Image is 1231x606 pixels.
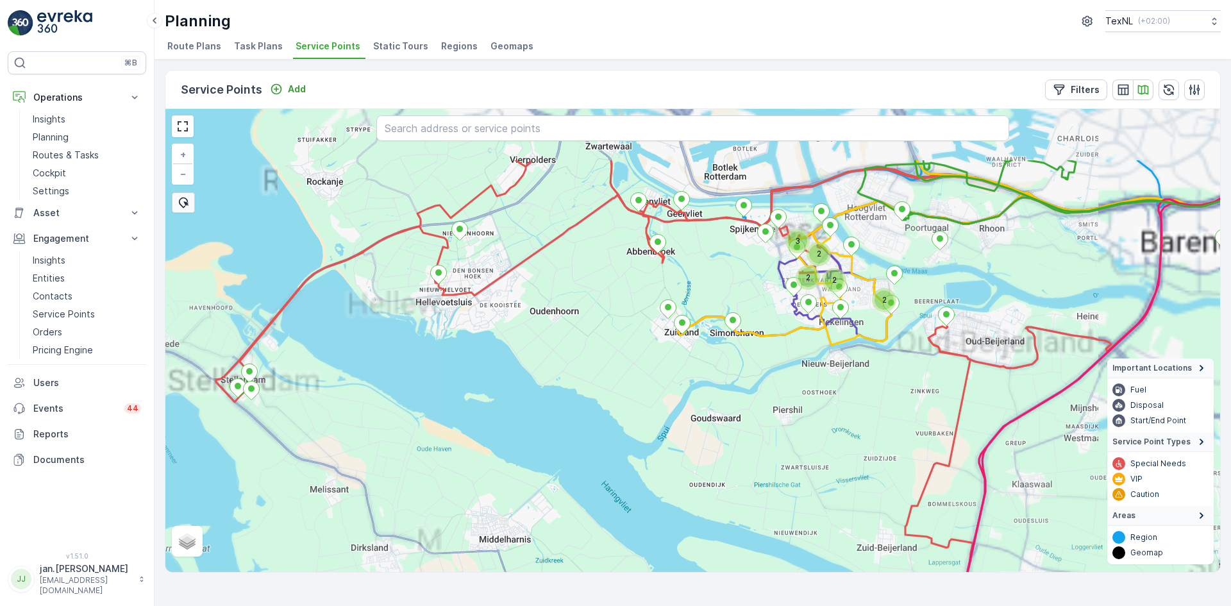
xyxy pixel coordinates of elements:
div: 3 [788,231,807,251]
p: Entities [33,272,65,285]
summary: Important Locations [1107,358,1214,378]
a: Planning [28,128,146,146]
p: jan.[PERSON_NAME] [40,562,132,575]
span: Task Plans [234,40,283,53]
p: Insights [33,254,65,267]
p: Add [288,83,306,96]
p: Special Needs [1130,459,1186,469]
p: Service Points [33,308,95,321]
a: Insights [28,251,146,269]
a: Zoom In [173,145,192,164]
span: Areas [1112,510,1135,521]
summary: Areas [1107,506,1214,526]
span: Regions [441,40,478,53]
a: Layers [173,527,201,555]
button: Operations [8,85,146,110]
p: Service Points [181,81,262,99]
button: Filters [1045,80,1107,100]
div: 2 [809,244,828,264]
a: Zoom Out [173,164,192,183]
p: Caution [1130,489,1159,500]
p: Contacts [33,290,72,303]
p: Users [33,376,141,389]
div: 2 [875,290,894,310]
button: Add [265,81,311,97]
a: Cockpit [28,164,146,182]
div: 2 [798,268,817,287]
p: Pricing Engine [33,344,93,357]
p: Documents [33,453,141,466]
div: 2 [798,268,806,276]
summary: Service Point Types [1107,432,1214,452]
p: Region [1130,532,1157,543]
div: 2 [809,244,817,252]
p: Filters [1071,83,1100,96]
p: Operations [33,91,121,104]
p: Cockpit [33,167,66,180]
a: Service Points [28,305,146,323]
p: Planning [33,131,69,144]
a: Documents [8,447,146,473]
a: Insights [28,110,146,128]
p: Routes & Tasks [33,149,99,162]
span: Important Locations [1112,363,1192,373]
span: Service Points [296,40,360,53]
input: Search address or service points [376,115,1009,141]
p: TexNL [1105,15,1133,28]
p: Events [33,402,117,415]
a: Pricing Engine [28,341,146,359]
div: 2 [825,271,844,290]
p: Orders [33,326,62,339]
p: 44 [127,403,138,414]
span: Service Point Types [1112,437,1191,447]
p: Settings [33,185,69,198]
div: 3 [788,231,796,239]
img: logo_light-DOdMpM7g.png [37,10,92,36]
p: Start/End Point [1130,416,1186,426]
a: Contacts [28,287,146,305]
a: Orders [28,323,146,341]
div: Bulk Select [172,192,195,213]
p: ( +02:00 ) [1138,16,1170,26]
button: Asset [8,200,146,226]
a: Routes & Tasks [28,146,146,164]
button: JJjan.[PERSON_NAME][EMAIL_ADDRESS][DOMAIN_NAME] [8,562,146,596]
p: Fuel [1130,385,1146,395]
div: 2 [875,290,882,298]
span: Geomaps [490,40,533,53]
p: Planning [165,11,231,31]
p: Engagement [33,232,121,245]
p: ⌘B [124,58,137,68]
a: View Fullscreen [173,117,192,136]
a: Events44 [8,396,146,421]
a: Entities [28,269,146,287]
p: Insights [33,113,65,126]
p: Asset [33,206,121,219]
p: VIP [1130,474,1143,484]
p: Geomap [1130,548,1163,558]
span: − [180,168,187,179]
a: Settings [28,182,146,200]
p: Disposal [1130,400,1164,410]
span: Static Tours [373,40,428,53]
div: 2 [825,271,832,278]
button: TexNL(+02:00) [1105,10,1221,32]
div: JJ [11,569,31,589]
img: logo [8,10,33,36]
a: Reports [8,421,146,447]
p: [EMAIL_ADDRESS][DOMAIN_NAME] [40,575,132,596]
span: v 1.51.0 [8,552,146,560]
span: Route Plans [167,40,221,53]
p: Reports [33,428,141,441]
a: Users [8,370,146,396]
button: Engagement [8,226,146,251]
span: + [180,149,186,160]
